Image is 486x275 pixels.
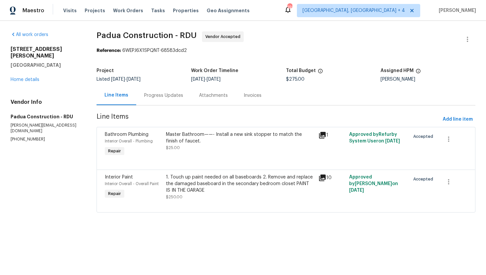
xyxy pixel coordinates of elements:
div: 10 [318,174,345,182]
a: All work orders [11,32,48,37]
div: Master Bathroom——- Install a new sink stopper to match the finish of faucet. [166,131,315,144]
span: Projects [85,7,105,14]
span: Interior Overall - Overall Paint [105,182,159,186]
span: Approved by [PERSON_NAME] on [349,175,398,193]
div: 6WEPJ6X1SPQNT-68583dcd2 [97,47,475,54]
span: Properties [173,7,199,14]
span: [GEOGRAPHIC_DATA], [GEOGRAPHIC_DATA] + 4 [303,7,405,14]
h2: [STREET_ADDRESS][PERSON_NAME] [11,46,81,59]
span: - [191,77,221,82]
span: Padua Construction - RDU [97,31,197,39]
span: [DATE] [127,77,141,82]
span: Line Items [97,113,440,126]
span: - [111,77,141,82]
p: [PERSON_NAME][EMAIL_ADDRESS][DOMAIN_NAME] [11,123,81,134]
div: 1 [318,131,345,139]
span: Repair [105,148,124,154]
span: Listed [97,77,141,82]
span: Tasks [151,8,165,13]
h5: Assigned HPM [381,68,414,73]
span: Add line item [443,115,473,124]
b: Reference: [97,48,121,53]
span: [DATE] [385,139,400,143]
span: Approved by Refurby System User on [349,132,400,143]
p: [PHONE_NUMBER] [11,137,81,142]
span: $275.00 [286,77,304,82]
h5: [GEOGRAPHIC_DATA] [11,62,81,68]
span: Geo Assignments [207,7,250,14]
h5: Padua Construction - RDU [11,113,81,120]
span: Interior Overall - Plumbing [105,139,153,143]
div: Attachments [199,92,228,99]
span: [PERSON_NAME] [436,7,476,14]
span: Accepted [413,133,436,140]
div: 1. Touch up paint needed on all baseboards 2. Remove and replace the damaged baseboard in the sec... [166,174,315,194]
a: Home details [11,77,39,82]
div: Line Items [104,92,128,98]
h5: Total Budget [286,68,316,73]
h5: Project [97,68,114,73]
span: Interior Paint [105,175,133,179]
h4: Vendor Info [11,99,81,105]
span: The hpm assigned to this work order. [416,68,421,77]
div: Progress Updates [144,92,183,99]
span: Maestro [22,7,44,14]
span: Bathroom Plumbing [105,132,148,137]
div: Invoices [244,92,262,99]
span: $250.00 [166,195,182,199]
span: The total cost of line items that have been proposed by Opendoor. This sum includes line items th... [318,68,323,77]
div: 192 [287,4,292,11]
div: [PERSON_NAME] [381,77,475,82]
span: Vendor Accepted [205,33,243,40]
span: Repair [105,190,124,197]
span: [DATE] [207,77,221,82]
button: Add line item [440,113,475,126]
span: Accepted [413,176,436,182]
span: [DATE] [349,188,364,193]
span: [DATE] [191,77,205,82]
span: [DATE] [111,77,125,82]
span: Visits [63,7,77,14]
span: $25.00 [166,146,180,150]
span: Work Orders [113,7,143,14]
h5: Work Order Timeline [191,68,238,73]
